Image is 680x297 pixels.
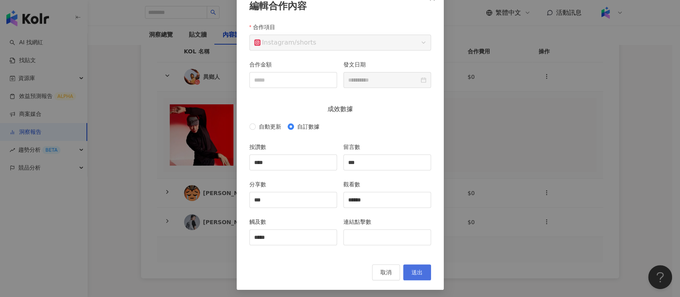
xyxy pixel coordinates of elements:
[249,23,281,31] label: 合作項目
[250,155,337,170] input: 按讚數
[343,143,366,151] label: 留言數
[343,180,366,189] label: 觀看數
[380,269,392,276] span: 取消
[344,192,431,207] input: 觀看數
[344,155,431,170] input: 留言數
[294,122,323,131] span: 自訂數據
[372,264,400,280] button: 取消
[343,217,377,226] label: 連結點擊數
[250,72,337,88] input: 合作金額
[254,35,426,50] span: / shorts
[343,60,372,69] label: 發文日期
[249,143,272,151] label: 按讚數
[403,264,431,280] button: 送出
[250,192,337,207] input: 分享數
[249,180,272,189] label: 分享數
[256,122,284,131] span: 自動更新
[254,35,294,50] div: Instagram
[344,230,431,245] input: 連結點擊數
[321,104,359,114] span: 成效數據
[250,230,337,245] input: 觸及數
[249,217,272,226] label: 觸及數
[412,269,423,276] span: 送出
[249,60,278,69] label: 合作金額
[348,76,419,84] input: 發文日期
